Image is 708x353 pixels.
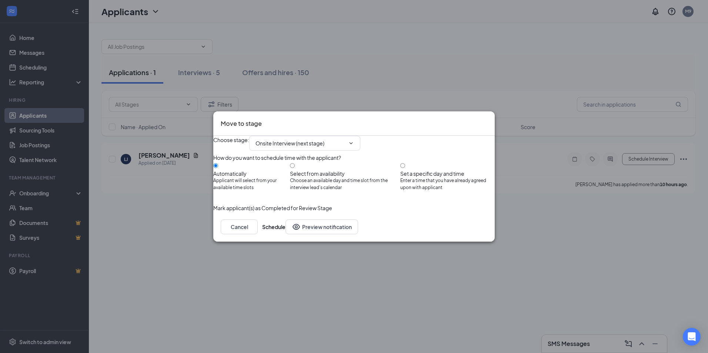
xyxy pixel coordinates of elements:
div: Set a specific day and time [400,170,495,177]
span: Applicant will select from your available time slots [213,177,290,191]
h3: Move to stage [221,119,262,128]
span: Mark applicant(s) as Completed for Review Stage [213,204,332,212]
button: Cancel [221,219,258,234]
div: Open Intercom Messenger [683,328,701,346]
div: Select from availability [290,170,400,177]
svg: ChevronDown [348,140,354,146]
button: Preview notificationEye [285,219,358,234]
svg: Eye [292,222,301,231]
div: Automatically [213,170,290,177]
button: Schedule [262,219,285,234]
span: Choose an available day and time slot from the interview lead’s calendar [290,177,400,191]
div: How do you want to schedule time with the applicant? [213,154,495,162]
span: Choose stage : [213,136,249,151]
span: Enter a time that you have already agreed upon with applicant [400,177,495,191]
